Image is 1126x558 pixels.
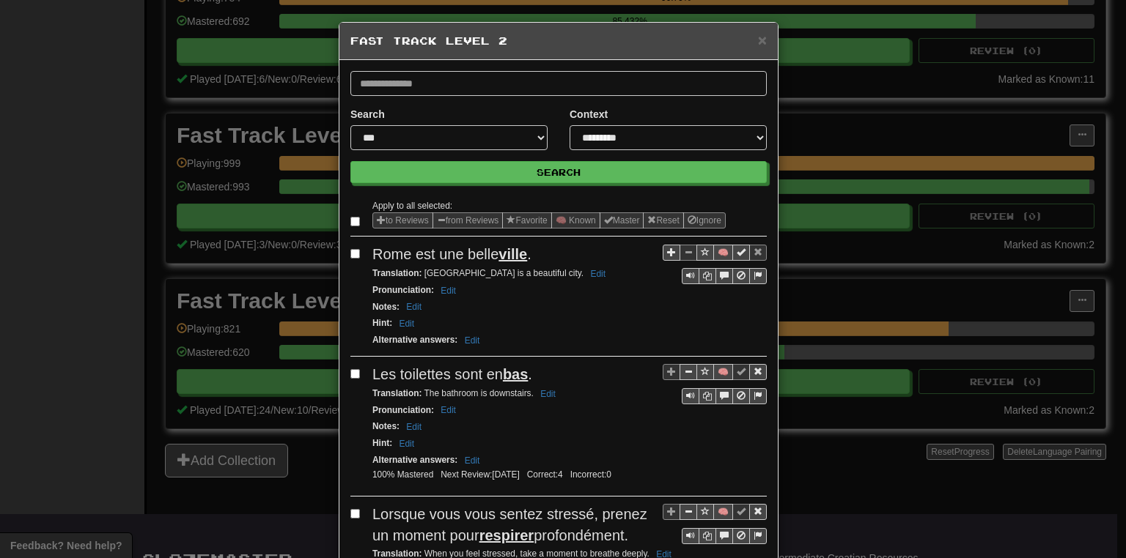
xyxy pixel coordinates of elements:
[369,469,437,481] li: 100% Mastered
[350,161,767,183] button: Search
[350,34,767,48] h5: Fast Track Level 2
[372,268,610,278] small: [GEOGRAPHIC_DATA] is a beautiful city.
[372,246,531,262] span: Rome est une belle .
[460,332,485,349] button: Edit
[663,504,767,544] div: Sentence controls
[479,527,534,543] u: respirer
[536,386,560,402] button: Edit
[372,302,400,312] strong: Notes :
[498,246,527,262] u: ville
[713,245,733,261] button: 🧠
[372,335,457,345] strong: Alternative answers :
[437,469,523,481] li: Next Review: [DATE]
[758,31,767,48] span: ×
[372,201,452,211] small: Apply to all selected:
[586,266,610,282] button: Edit
[433,212,504,228] button: from Reviews
[372,421,400,431] strong: Notes :
[643,212,683,228] button: Reset
[350,107,385,122] label: Search
[683,212,726,228] button: Ignore
[402,299,426,315] button: Edit
[503,366,528,382] u: bas
[502,212,551,228] button: Favorite
[372,212,433,228] button: to Reviews
[460,453,485,469] button: Edit
[682,528,767,544] div: Sentence controls
[713,364,733,380] button: 🧠
[372,405,434,415] strong: Pronunciation :
[663,244,767,284] div: Sentence controls
[372,438,392,448] strong: Hint :
[372,268,422,278] strong: Translation :
[682,268,767,284] div: Sentence controls
[713,504,733,520] button: 🧠
[663,364,767,404] div: Sentence controls
[394,436,419,452] button: Edit
[570,107,608,122] label: Context
[402,419,426,435] button: Edit
[758,32,767,48] button: Close
[523,469,567,481] li: Correct: 4
[372,366,532,382] span: Les toilettes sont en .
[372,455,457,465] strong: Alternative answers :
[372,318,392,328] strong: Hint :
[372,388,560,398] small: The bathroom is downstairs.
[372,506,647,543] span: Lorsque vous vous sentez stressé, prenez un moment pour profondément.
[436,283,460,299] button: Edit
[551,212,600,228] button: 🧠 Known
[600,212,644,228] button: Master
[567,469,615,481] li: Incorrect: 0
[394,316,419,332] button: Edit
[372,388,422,398] strong: Translation :
[372,212,726,228] div: Sentence options
[436,402,460,418] button: Edit
[682,388,767,404] div: Sentence controls
[372,285,434,295] strong: Pronunciation :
